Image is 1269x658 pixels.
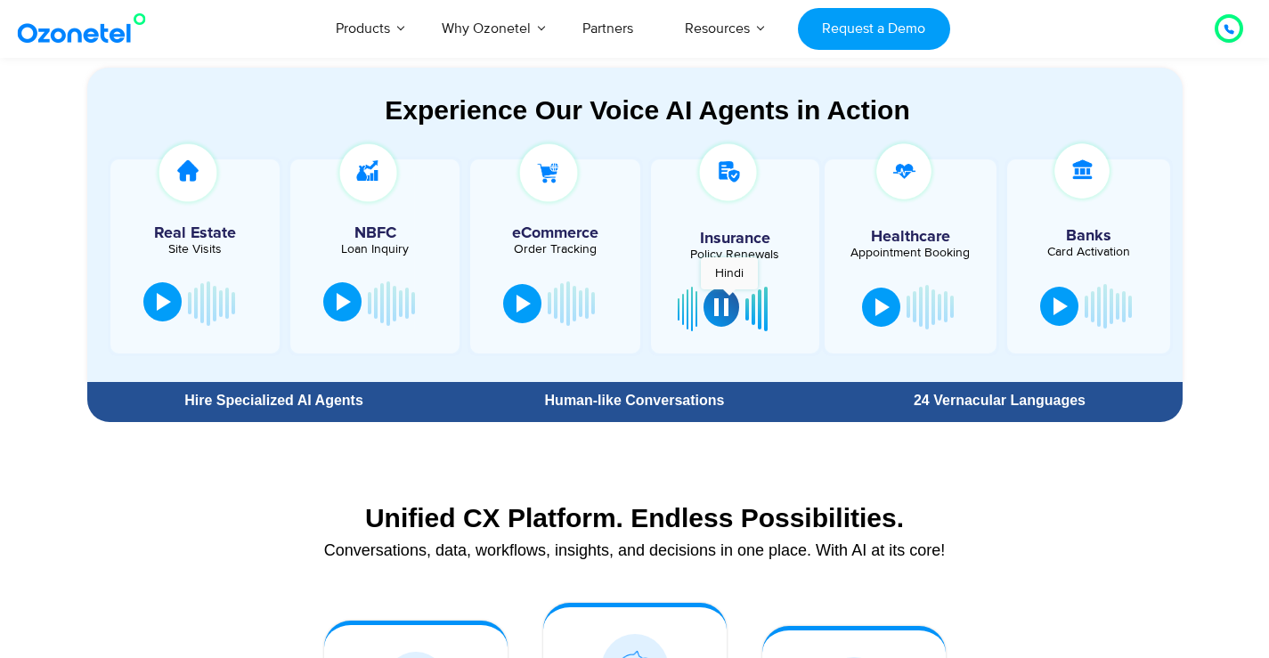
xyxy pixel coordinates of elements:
[96,542,1174,558] div: Conversations, data, workflows, insights, and decisions in one place. With AI at its core!
[660,231,810,247] h5: Insurance
[838,229,983,245] h5: Healthcare
[460,394,808,408] div: Human-like Conversations
[96,502,1174,533] div: Unified CX Platform. Endless Possibilities.
[826,394,1173,408] div: 24 Vernacular Languages
[96,394,452,408] div: Hire Specialized AI Agents
[838,247,983,259] div: Appointment Booking
[299,243,451,256] div: Loan Inquiry
[105,94,1191,126] div: Experience Our Voice AI Agents in Action
[299,225,451,241] h5: NBFC
[119,243,271,256] div: Site Visits
[479,225,630,241] h5: eCommerce
[479,243,630,256] div: Order Tracking
[119,225,271,241] h5: Real Estate
[1016,228,1161,244] h5: Banks
[660,248,810,261] div: Policy Renewals
[1016,246,1161,258] div: Card Activation
[798,8,950,50] a: Request a Demo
